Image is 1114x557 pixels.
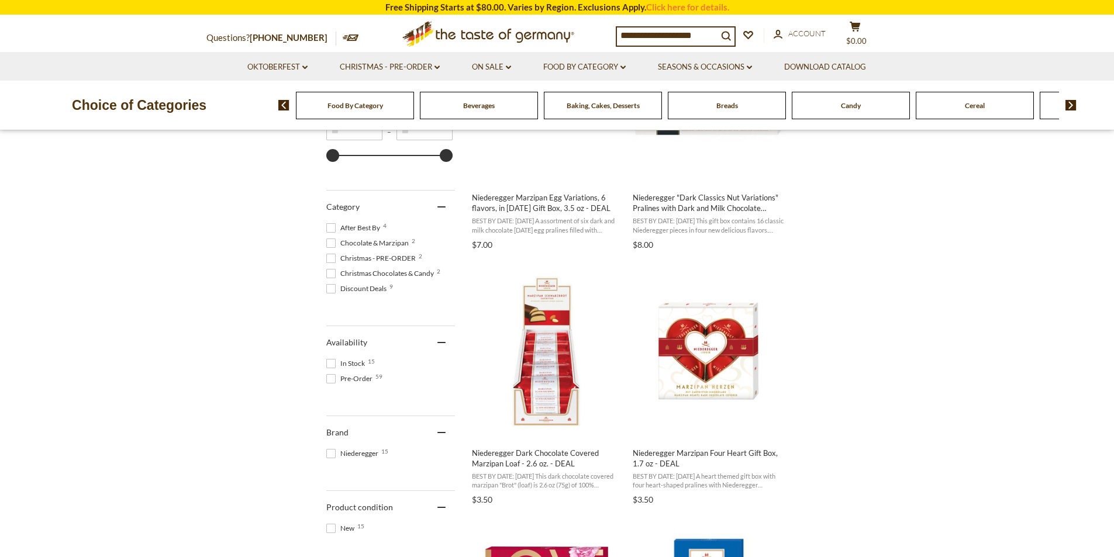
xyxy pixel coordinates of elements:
span: Pre-Order [326,373,376,384]
a: Download Catalog [784,61,866,74]
span: $3.50 [472,494,492,504]
p: Questions? [206,30,336,46]
span: 15 [357,523,364,529]
span: Christmas Chocolates & Candy [326,268,437,279]
span: Niederegger Marzipan Egg Variations, 6 flavors, in [DATE] Gift Box, 3.5 oz - DEAL [472,192,623,213]
img: next arrow [1065,100,1077,110]
span: BEST BY DATE: [DATE] A assortment of six dark and milk chocolate [DATE] egg pralines filled with ... [472,216,623,234]
span: $7.00 [472,240,492,250]
a: Niederegger [631,8,786,254]
span: 15 [368,358,375,364]
a: Christmas - PRE-ORDER [340,61,440,74]
span: Niederegger [326,448,382,459]
span: $0.00 [846,36,867,46]
a: Niederegger Dark Chocolate Covered Marzipan Loaf - 2.6 oz. - DEAL [470,264,625,509]
a: Seasons & Occasions [658,61,752,74]
a: Niederegger Marzipan Four Heart Gift Box, 1.7 oz - DEAL [631,264,786,509]
a: Beverages [463,101,495,110]
span: Christmas - PRE-ORDER [326,253,419,264]
span: 15 [381,448,388,454]
span: 4 [383,223,387,229]
span: – [382,127,396,136]
span: Category [326,202,360,212]
span: Niederegger "Dark Classics Nut Variations" Pralines with Dark and Milk Chocolate Marzipan Variety... [633,192,784,213]
a: On Sale [472,61,511,74]
span: 9 [389,283,393,289]
span: Brand [326,427,349,437]
a: Account [774,27,826,40]
img: previous arrow [278,100,289,110]
span: BEST BY DATE: [DATE] This gift box contains 16 classic Niederegger pieces in four new delicious f... [633,216,784,234]
img: Niederegger Dark Chocolate Covered Marzipan Loaf - 2.6 oz. - DEAL [470,274,625,428]
a: Oktoberfest [247,61,308,74]
span: 2 [437,268,440,274]
span: Niederegger Marzipan Four Heart Gift Box, 1.7 oz - DEAL [633,448,784,469]
a: Click here for details. [646,2,729,12]
a: Niederegger Marzipan Egg Variations, 6 flavors, in Easter Gift Box, 3.5 oz - DEAL [470,8,625,254]
span: $8.00 [633,240,653,250]
span: Account [788,29,826,38]
span: Availability [326,337,367,347]
img: Niederegger Marzipan Four Heart [631,274,786,428]
span: In Stock [326,358,368,369]
a: [PHONE_NUMBER] [250,32,327,43]
input: Maximum value [396,123,453,140]
span: 59 [375,373,382,379]
span: New [326,523,358,534]
span: Product condition [326,502,393,512]
a: Candy [841,101,861,110]
span: Chocolate & Marzipan [326,238,412,248]
span: BEST BY DATE: [DATE] This dark chocolate covered marzipan "Brot" (loaf) is 2.6 oz (75g) of 100% L... [472,472,623,490]
span: 2 [412,238,415,244]
a: Breads [716,101,738,110]
span: $3.50 [633,494,653,504]
span: BEST BY DATE: [DATE] A heart themed gift box with four heart-shaped pralines with Niederegger mar... [633,472,784,490]
a: Baking, Cakes, Desserts [567,101,640,110]
a: Food By Category [327,101,383,110]
span: Niederegger Dark Chocolate Covered Marzipan Loaf - 2.6 oz. - DEAL [472,448,623,469]
a: Cereal [965,101,985,110]
span: 2 [419,253,422,259]
a: Food By Category [543,61,626,74]
span: After Best By [326,223,384,233]
input: Minimum value [326,123,382,140]
span: Discount Deals [326,283,390,294]
button: $0.00 [838,21,873,50]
